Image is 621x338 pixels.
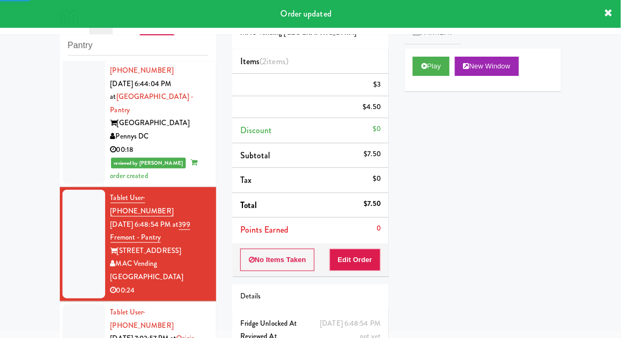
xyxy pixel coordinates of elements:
div: 0 [376,222,381,235]
span: (2 ) [260,55,288,67]
button: New Window [455,57,519,76]
button: No Items Taken [240,249,315,271]
span: Tax [240,174,251,186]
span: order created [111,157,198,181]
span: Points Earned [240,224,288,236]
div: $3 [373,78,381,91]
div: MAC Vending [GEOGRAPHIC_DATA] [111,257,208,283]
div: 00:24 [111,284,208,297]
ng-pluralize: items [267,55,286,67]
div: Fridge Unlocked At [240,317,381,331]
div: Details [240,290,381,303]
a: Tablet User· [PHONE_NUMBER] [111,193,174,217]
div: $4.50 [363,101,381,114]
a: Tablet User· [PHONE_NUMBER] [111,307,174,331]
span: [DATE] 6:48:54 PM at [111,219,179,229]
span: [DATE] 6:44:04 PM at [111,79,172,102]
li: Tablet User· [PHONE_NUMBER][DATE] 6:48:54 PM at399 Fremont - Pantry[STREET_ADDRESS]MAC Vending [G... [60,187,216,302]
div: $7.50 [364,197,381,211]
div: $0 [373,122,381,136]
h5: MAC Vending [GEOGRAPHIC_DATA] [240,29,381,37]
div: [STREET_ADDRESS] [111,244,208,258]
span: Discount [240,124,272,136]
div: $7.50 [364,148,381,161]
span: reviewed by [PERSON_NAME] [111,158,186,168]
input: Search vision orders [68,36,208,56]
span: Total [240,199,257,211]
span: · [PHONE_NUMBER] [111,307,174,331]
div: [DATE] 6:48:54 PM [320,317,381,331]
span: · [PHONE_NUMBER] [111,193,174,216]
div: 00:18 [111,143,208,157]
button: Edit Order [329,249,381,271]
li: Tablet User· [PHONE_NUMBER][DATE] 6:44:04 PM at[GEOGRAPHIC_DATA] - Pantry[GEOGRAPHIC_DATA]Pennys ... [60,47,216,187]
span: Order updated [281,7,332,20]
span: Subtotal [240,149,271,162]
div: [GEOGRAPHIC_DATA] [111,117,208,130]
div: $0 [373,172,381,186]
button: Play [413,57,450,76]
span: Items [240,55,288,67]
div: Pennys DC [111,130,208,143]
a: [GEOGRAPHIC_DATA] - Pantry [111,91,194,115]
